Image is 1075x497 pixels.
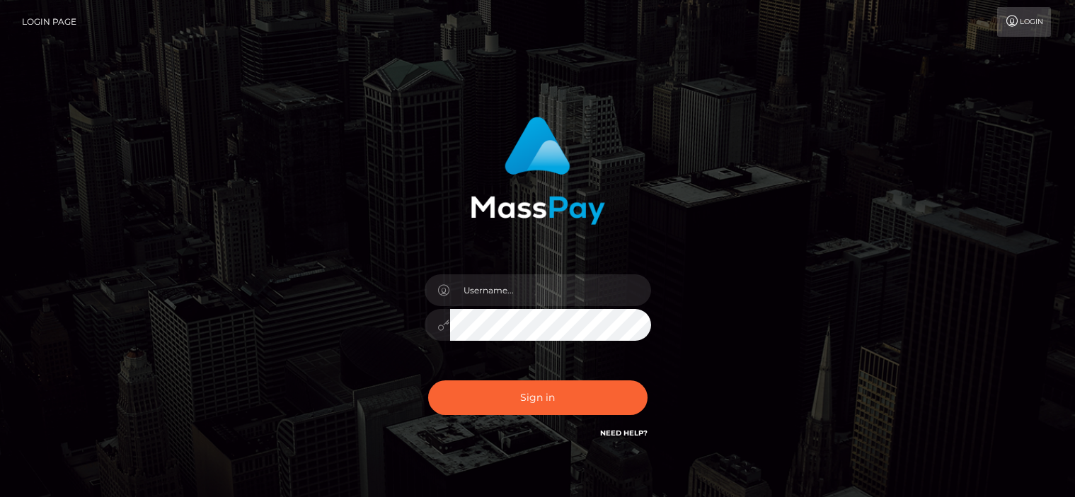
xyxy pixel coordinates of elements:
[450,274,651,306] input: Username...
[997,7,1051,37] a: Login
[471,117,605,225] img: MassPay Login
[600,428,648,438] a: Need Help?
[22,7,76,37] a: Login Page
[428,380,648,415] button: Sign in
